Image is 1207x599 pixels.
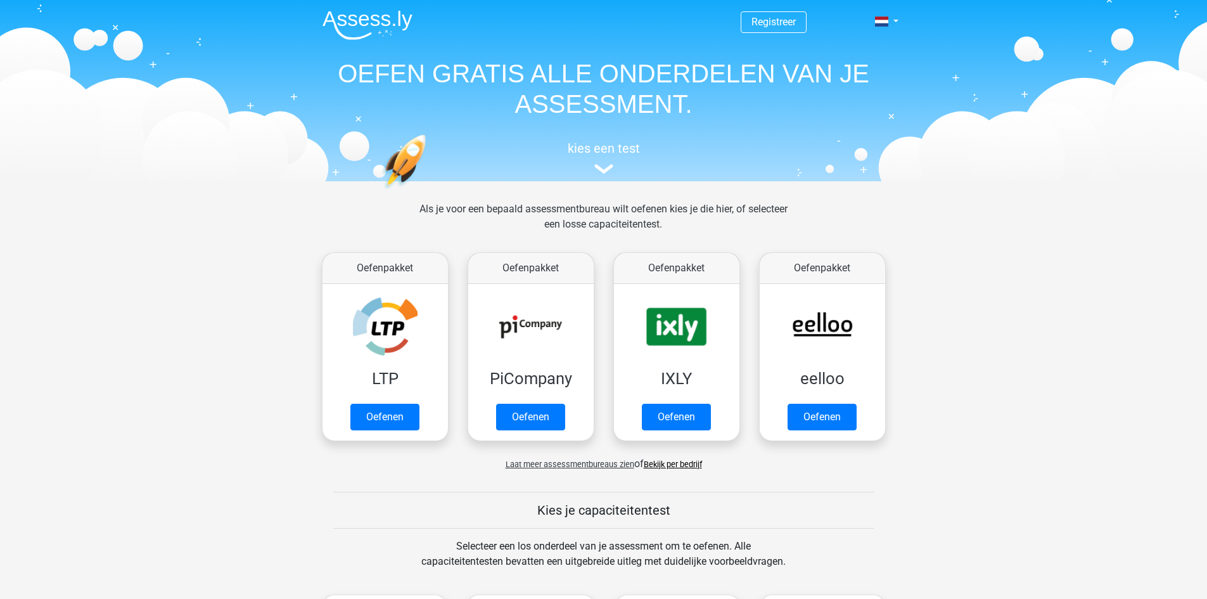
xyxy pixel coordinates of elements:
[333,503,874,518] h5: Kies je capaciteitentest
[496,404,565,430] a: Oefenen
[312,446,895,472] div: of
[644,460,702,469] a: Bekijk per bedrijf
[350,404,419,430] a: Oefenen
[409,539,798,584] div: Selecteer een los onderdeel van je assessment om te oefenen. Alle capaciteitentesten bevatten een...
[312,141,895,156] h5: kies een test
[312,141,895,174] a: kies een test
[323,10,412,40] img: Assessly
[382,134,475,249] img: oefenen
[312,58,895,119] h1: OEFEN GRATIS ALLE ONDERDELEN VAN JE ASSESSMENT.
[751,16,796,28] a: Registreer
[594,164,613,174] img: assessment
[409,202,798,247] div: Als je voor een bepaald assessmentbureau wilt oefenen kies je die hier, of selecteer een losse ca...
[642,404,711,430] a: Oefenen
[506,460,634,469] span: Laat meer assessmentbureaus zien
[788,404,857,430] a: Oefenen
